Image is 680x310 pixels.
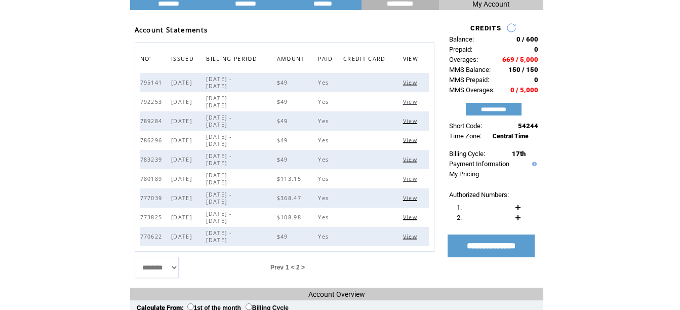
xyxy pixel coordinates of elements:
span: $49 [277,79,291,86]
span: [DATE] [171,79,194,86]
a: Prev [270,264,284,271]
span: Time Zone: [449,132,482,140]
span: $108.98 [277,214,304,221]
span: 0 [534,46,538,53]
span: 780189 [140,175,165,182]
span: NO' [140,53,154,67]
span: < 2 > [291,264,305,271]
span: Central Time [493,133,529,140]
span: AMOUNT [277,53,307,67]
span: [DATE] [171,195,194,202]
span: PAID [318,53,335,67]
span: 770622 [140,233,165,240]
input: Billing Cycle [246,303,252,310]
span: [DATE] - [DATE] [206,229,231,244]
span: Yes [318,156,331,163]
span: 0 / 600 [516,35,538,43]
span: [DATE] [171,156,194,163]
a: View [403,156,420,162]
span: [DATE] - [DATE] [206,172,231,186]
span: Yes [318,214,331,221]
a: My Pricing [449,170,479,178]
span: [DATE] [171,214,194,221]
span: 1. [457,204,462,211]
span: 54244 [518,122,538,130]
span: [DATE] - [DATE] [206,114,231,128]
a: View [403,98,420,104]
span: Balance: [449,35,474,43]
a: PAID [318,55,335,61]
span: MMS Overages: [449,86,495,94]
a: View [403,233,420,239]
span: Yes [318,118,331,125]
span: $113.15 [277,175,304,182]
span: [DATE] - [DATE] [206,95,231,109]
span: Prepaid: [449,46,472,53]
span: Short Code: [449,122,482,130]
span: Billing Cycle: [449,150,485,158]
span: Yes [318,195,331,202]
span: Yes [318,79,331,86]
span: Yes [318,137,331,144]
span: 773825 [140,214,165,221]
span: 783239 [140,156,165,163]
span: 0 / 5,000 [510,86,538,94]
a: View [403,79,420,85]
span: Account Overview [308,290,365,298]
span: 0 [534,76,538,84]
span: Yes [318,175,331,182]
span: Click to view this bill [403,175,420,182]
span: [DATE] [171,175,194,182]
span: VIEW [403,53,421,67]
span: 669 / 5,000 [502,56,538,63]
img: help.gif [530,162,537,166]
span: Click to view this bill [403,233,420,240]
span: CREDIT CARD [343,53,388,67]
a: AMOUNT [277,55,307,61]
span: [DATE] - [DATE] [206,75,231,90]
span: Click to view this bill [403,98,420,105]
span: $49 [277,137,291,144]
span: Click to view this bill [403,137,420,144]
span: 17th [512,150,526,158]
span: MMS Balance: [449,66,491,73]
span: [DATE] [171,137,194,144]
span: 792253 [140,98,165,105]
a: ISSUED [171,55,196,61]
span: [DATE] - [DATE] [206,191,231,205]
span: [DATE] - [DATE] [206,133,231,147]
span: 150 / 150 [508,66,538,73]
span: [DATE] - [DATE] [206,210,231,224]
span: 777039 [140,195,165,202]
span: 2. [457,214,462,221]
span: Authorized Numbers: [449,191,509,199]
span: 795141 [140,79,165,86]
span: CREDITS [470,24,501,32]
a: View [403,137,420,143]
span: [DATE] [171,118,194,125]
a: View [403,214,420,220]
a: View [403,195,420,201]
span: MMS Prepaid: [449,76,489,84]
span: Click to view this bill [403,79,420,86]
span: 789284 [140,118,165,125]
span: $49 [277,98,291,105]
span: Click to view this bill [403,214,420,221]
span: $49 [277,233,291,240]
a: Payment Information [449,160,509,168]
span: Overages: [449,56,478,63]
span: $368.47 [277,195,304,202]
span: [DATE] - [DATE] [206,152,231,167]
a: 1 [286,264,289,271]
a: BILLING PERIOD [206,55,260,61]
span: Click to view this bill [403,156,420,163]
span: [DATE] [171,98,194,105]
a: View [403,118,420,124]
span: [DATE] [171,233,194,240]
span: 786296 [140,137,165,144]
span: Click to view this bill [403,195,420,202]
span: $49 [277,156,291,163]
span: Yes [318,233,331,240]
